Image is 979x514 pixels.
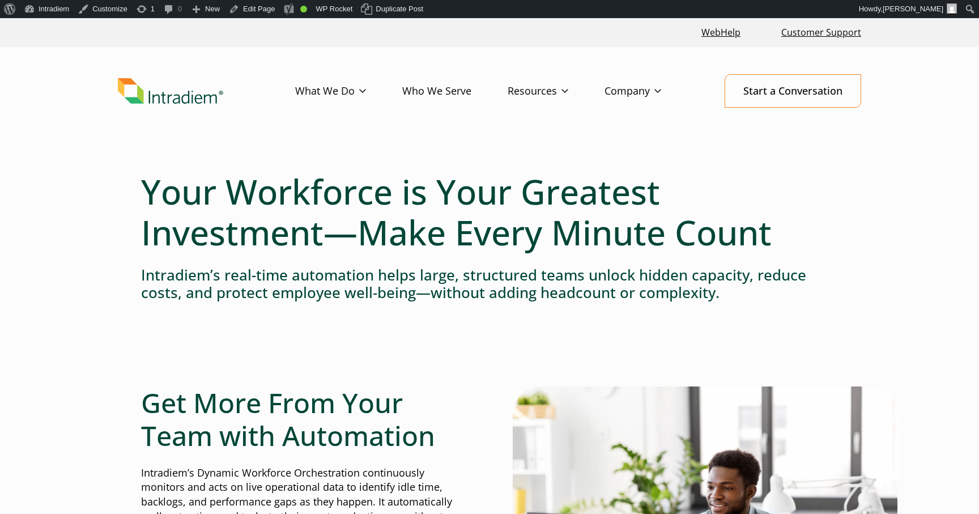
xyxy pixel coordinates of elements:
[118,78,295,104] a: Link to homepage of Intradiem
[605,75,697,108] a: Company
[883,5,943,13] span: [PERSON_NAME]
[508,75,605,108] a: Resources
[141,266,838,301] h4: Intradiem’s real-time automation helps large, structured teams unlock hidden capacity, reduce cos...
[402,75,508,108] a: Who We Serve
[300,6,307,12] div: Good
[725,74,861,108] a: Start a Conversation
[777,20,866,45] a: Customer Support
[141,386,466,452] h2: Get More From Your Team with Automation
[697,20,745,45] a: Link opens in a new window
[295,75,402,108] a: What We Do
[118,78,223,104] img: Intradiem
[141,171,838,253] h1: Your Workforce is Your Greatest Investment—Make Every Minute Count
